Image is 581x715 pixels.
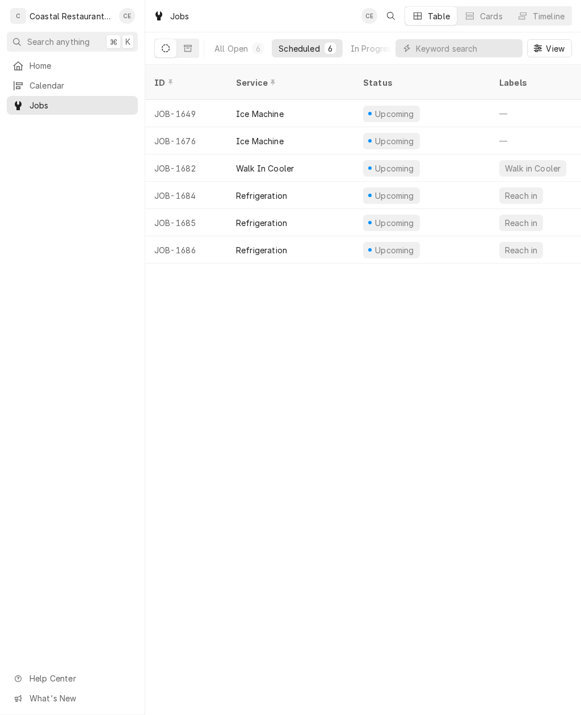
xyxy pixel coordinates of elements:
div: 6 [327,43,334,55]
div: Upcoming [374,190,416,202]
div: Walk In Cooler [236,162,294,174]
div: Walk in Cooler [504,162,562,174]
div: Refrigeration [236,244,287,256]
span: What's New [30,692,131,704]
span: Jobs [30,99,132,111]
div: Status [363,77,479,89]
div: Table [428,10,450,22]
div: Upcoming [374,108,416,120]
div: JOB-1676 [145,127,227,154]
div: CE [119,8,135,24]
div: JOB-1649 [145,100,227,127]
span: Home [30,60,132,72]
div: Ice Machine [236,108,284,120]
div: Ice Machine [236,135,284,147]
div: 6 [255,43,262,55]
div: Carlos Espin's Avatar [119,8,135,24]
div: ID [154,77,216,89]
div: JOB-1684 [145,182,227,209]
a: Go to Help Center [7,669,138,688]
div: Upcoming [374,217,416,229]
div: Carlos Espin's Avatar [361,8,377,24]
button: Search anything⌘K [7,32,138,52]
span: Search anything [27,36,90,48]
div: All Open [214,43,248,55]
input: Keyword search [416,39,517,57]
div: Reach in [504,190,538,202]
div: Refrigeration [236,217,287,229]
span: Help Center [30,672,131,684]
span: ⌘ [110,36,117,48]
div: Reach in [504,244,538,256]
div: Reach in [504,217,538,229]
div: CE [361,8,377,24]
div: Refrigeration [236,190,287,202]
div: Cards [480,10,503,22]
a: Go to What's New [7,689,138,708]
div: C [10,8,26,24]
a: Calendar [7,76,138,95]
div: Upcoming [374,244,416,256]
span: K [125,36,130,48]
span: Calendar [30,80,132,91]
span: View [544,43,567,55]
div: Scheduled [279,43,319,55]
div: Timeline [533,10,565,22]
div: In Progress [351,43,396,55]
div: Service [236,77,343,89]
a: Home [7,56,138,75]
div: Upcoming [374,162,416,174]
div: JOB-1682 [145,154,227,182]
div: JOB-1686 [145,236,227,264]
button: Open search [382,7,400,25]
button: View [527,39,572,57]
a: Jobs [7,96,138,115]
div: JOB-1685 [145,209,227,236]
div: Coastal Restaurant Repair [30,10,113,22]
div: Upcoming [374,135,416,147]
